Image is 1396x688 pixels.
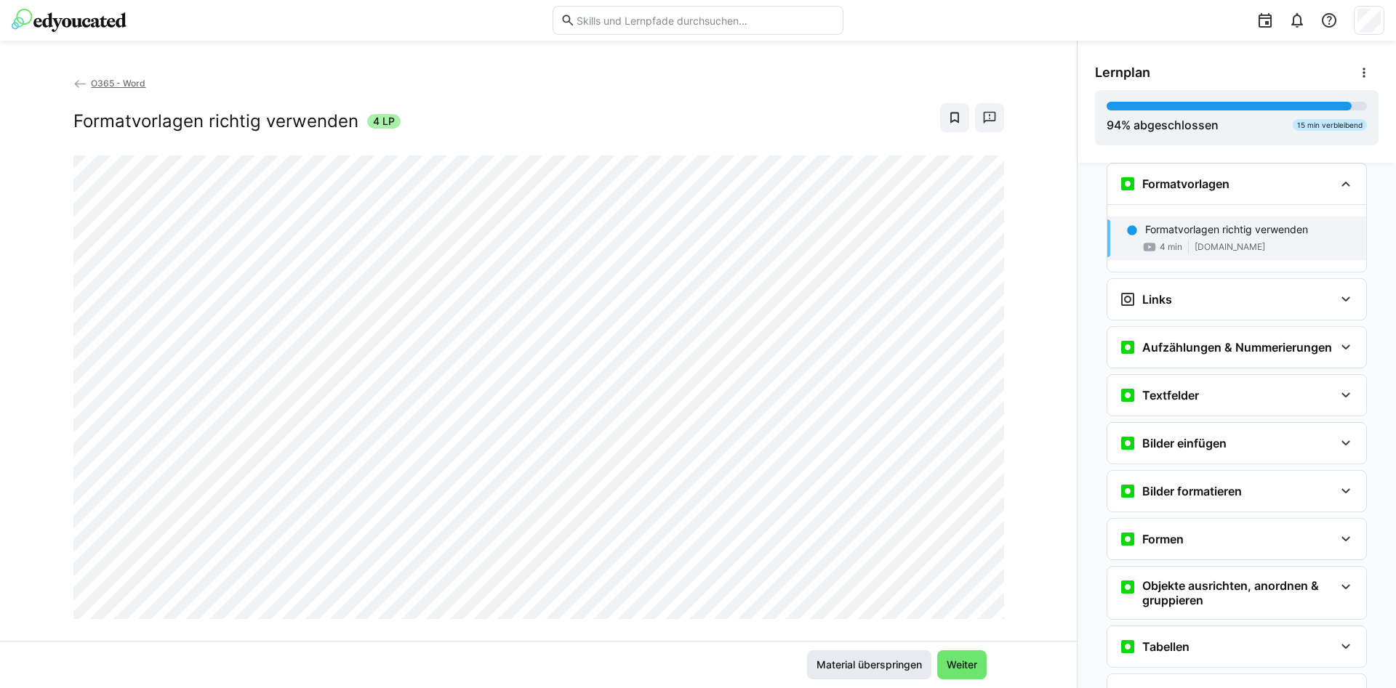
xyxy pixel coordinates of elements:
span: O365 - Word [91,78,145,89]
h3: Textfelder [1142,388,1199,402]
p: Formatvorlagen richtig verwenden [1145,222,1308,237]
input: Skills und Lernpfade durchsuchen… [575,14,835,27]
h3: Formen [1142,532,1184,546]
h3: Bilder formatieren [1142,484,1242,498]
span: 4 LP [373,114,395,129]
h3: Objekte ausrichten, anordnen & gruppieren [1142,578,1334,607]
button: Weiter [937,650,987,679]
h2: Formatvorlagen richtig verwenden [73,110,358,132]
span: [DOMAIN_NAME] [1195,241,1265,253]
h3: Aufzählungen & Nummerierungen [1142,340,1332,355]
div: % abgeschlossen [1107,116,1219,134]
span: 94 [1107,118,1121,132]
span: Material überspringen [814,657,924,672]
span: Lernplan [1095,65,1150,81]
h3: Bilder einfügen [1142,436,1227,450]
h3: Formatvorlagen [1142,177,1229,191]
span: 4 min [1160,241,1182,253]
h3: Links [1142,292,1172,307]
h3: Tabellen [1142,639,1190,654]
a: O365 - Word [73,78,146,89]
button: Material überspringen [807,650,931,679]
span: Weiter [944,657,979,672]
div: 15 min verbleibend [1293,119,1367,131]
